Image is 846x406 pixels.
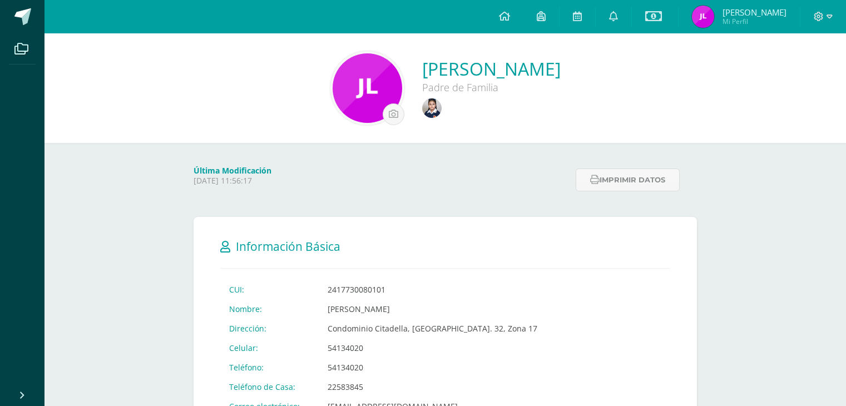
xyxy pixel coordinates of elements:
img: d1adcb6c9e396f70ef73751270e8e34a.png [422,98,442,118]
td: Dirección: [220,319,319,338]
td: Condominio Citadella, [GEOGRAPHIC_DATA]. 32, Zona 17 [319,319,546,338]
td: Teléfono: [220,358,319,377]
p: [DATE] 11:56:17 [194,176,569,186]
a: [PERSON_NAME] [422,57,561,81]
td: Celular: [220,338,319,358]
img: b9dbde11bdf1c77fac8a129bf5db37cc.png [692,6,714,28]
td: 54134020 [319,358,546,377]
span: [PERSON_NAME] [723,7,786,18]
span: Información Básica [236,239,340,254]
td: [PERSON_NAME] [319,299,546,319]
div: Padre de Familia [422,81,561,94]
h4: Última Modificación [194,165,569,176]
td: Nombre: [220,299,319,319]
td: Teléfono de Casa: [220,377,319,397]
span: Mi Perfil [723,17,786,26]
img: 70097cc1f036fe29f7c7bdf38769b302.png [333,53,402,123]
td: 54134020 [319,338,546,358]
td: 22583845 [319,377,546,397]
button: Imprimir datos [576,169,680,191]
td: 2417730080101 [319,280,546,299]
td: CUI: [220,280,319,299]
